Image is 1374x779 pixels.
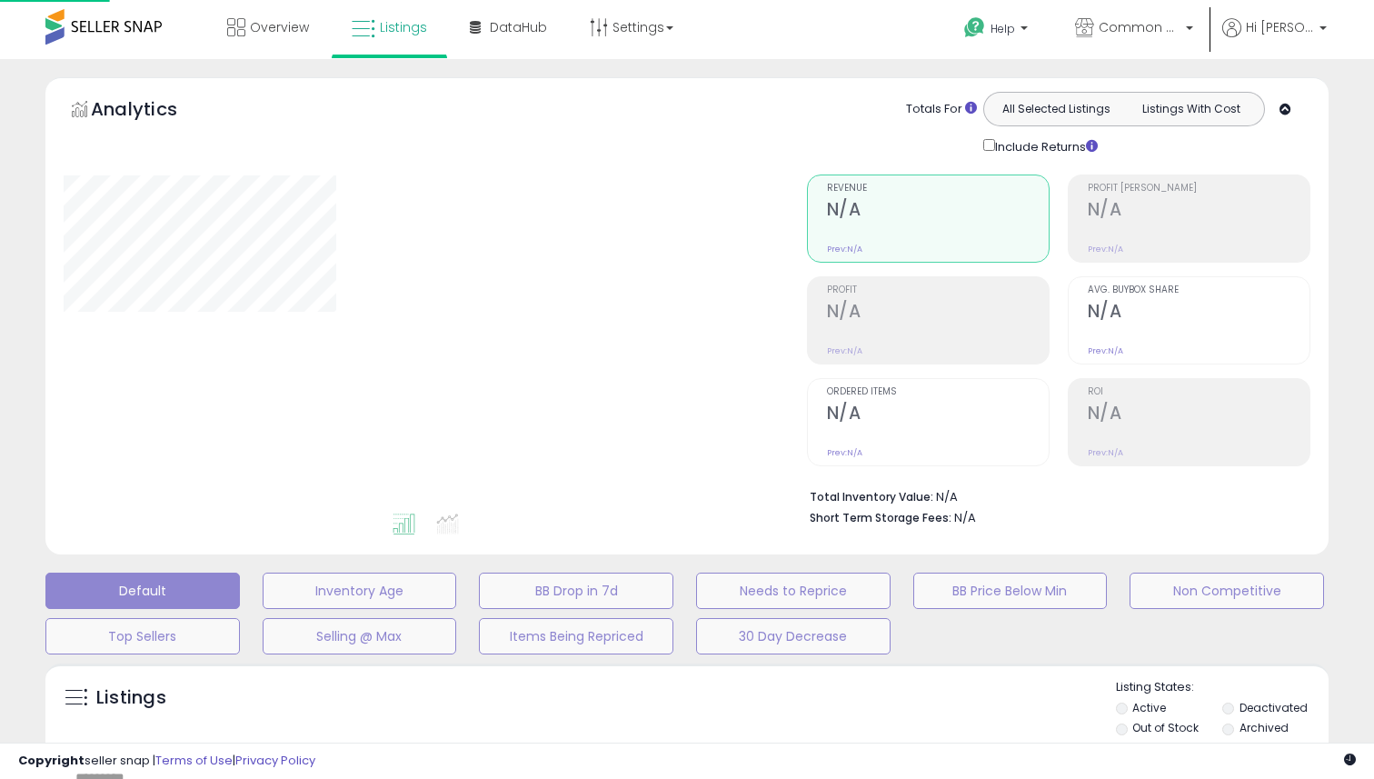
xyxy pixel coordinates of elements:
[1088,387,1309,397] span: ROI
[1099,18,1180,36] span: Common Man Sneakers
[810,489,933,504] b: Total Inventory Value:
[827,184,1049,194] span: Revenue
[18,753,315,770] div: seller snap | |
[1088,184,1309,194] span: Profit [PERSON_NAME]
[45,573,240,609] button: Default
[827,345,862,356] small: Prev: N/A
[810,510,951,525] b: Short Term Storage Fees:
[380,18,427,36] span: Listings
[45,618,240,654] button: Top Sellers
[1130,573,1324,609] button: Non Competitive
[827,244,862,255] small: Prev: N/A
[827,447,862,458] small: Prev: N/A
[263,618,457,654] button: Selling @ Max
[1088,285,1309,295] span: Avg. Buybox Share
[490,18,547,36] span: DataHub
[970,135,1120,156] div: Include Returns
[963,16,986,39] i: Get Help
[696,573,891,609] button: Needs to Reprice
[1088,345,1123,356] small: Prev: N/A
[989,97,1124,121] button: All Selected Listings
[696,618,891,654] button: 30 Day Decrease
[250,18,309,36] span: Overview
[18,752,85,769] strong: Copyright
[1088,199,1309,224] h2: N/A
[810,484,1297,506] li: N/A
[1088,301,1309,325] h2: N/A
[263,573,457,609] button: Inventory Age
[827,387,1049,397] span: Ordered Items
[827,301,1049,325] h2: N/A
[913,573,1108,609] button: BB Price Below Min
[1088,403,1309,427] h2: N/A
[479,618,673,654] button: Items Being Repriced
[1246,18,1314,36] span: Hi [PERSON_NAME]
[1088,244,1123,255] small: Prev: N/A
[91,96,213,126] h5: Analytics
[1222,18,1327,59] a: Hi [PERSON_NAME]
[950,3,1046,59] a: Help
[906,101,977,118] div: Totals For
[954,509,976,526] span: N/A
[827,285,1049,295] span: Profit
[1088,447,1123,458] small: Prev: N/A
[827,199,1049,224] h2: N/A
[827,403,1049,427] h2: N/A
[1123,97,1259,121] button: Listings With Cost
[991,21,1015,36] span: Help
[479,573,673,609] button: BB Drop in 7d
